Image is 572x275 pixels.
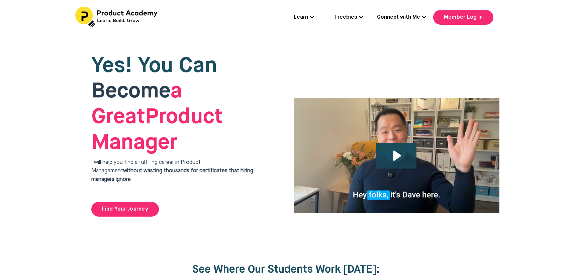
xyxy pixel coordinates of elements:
[376,143,417,169] button: Play Video: file-uploads/sites/127338/video/4ffeae-3e1-a2cd-5ad6-eac528a42_Why_I_built_product_ac...
[91,55,217,77] span: Yes! You Can
[75,7,159,27] img: Header Logo
[91,81,182,128] strong: a Great
[192,264,380,275] strong: See Where Our Students Work [DATE]:
[335,13,364,22] a: Freebies
[433,10,493,25] a: Member Log In
[377,13,426,22] a: Connect with Me
[91,160,253,182] span: I will help you find a fulfilling career in Product Management
[294,13,314,22] a: Learn
[91,202,159,217] a: Find Your Journey
[91,81,171,102] span: Become
[91,168,253,182] strong: without wasting thousands for certificates that hiring managers ignore
[91,81,223,154] span: Product Manager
